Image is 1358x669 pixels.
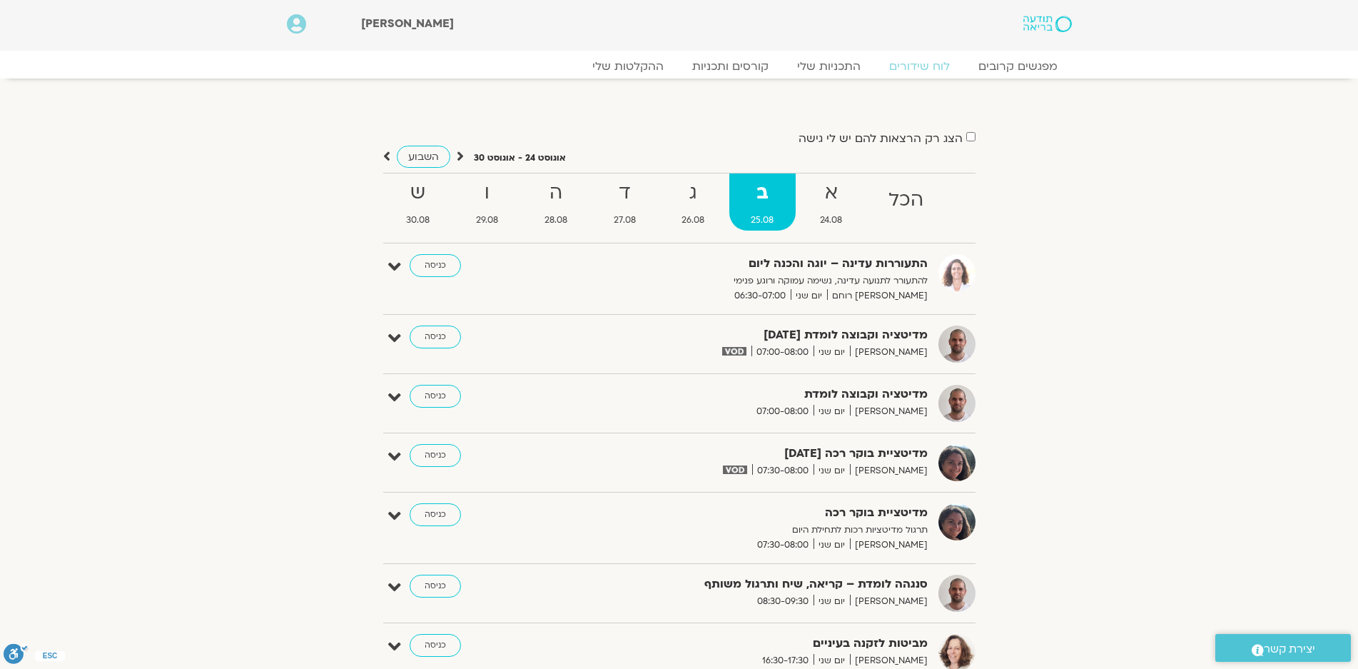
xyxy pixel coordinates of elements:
a: הכל [867,173,946,231]
img: vodicon [723,466,746,474]
span: [PERSON_NAME] [850,463,928,478]
strong: ב [729,177,796,209]
span: השבוע [408,150,439,164]
span: 24.08 [799,213,864,228]
span: 30.08 [385,213,452,228]
a: ה28.08 [522,173,589,231]
span: [PERSON_NAME] רוחם [827,288,928,303]
strong: מדיטציה וקבוצה לומדת [578,385,928,404]
span: 27.08 [592,213,657,228]
a: ו29.08 [454,173,520,231]
strong: מביטות לזקנה בעיניים [578,634,928,653]
span: יום שני [814,653,850,668]
a: ד27.08 [592,173,657,231]
a: כניסה [410,385,461,408]
a: התכניות שלי [783,59,875,74]
span: יום שני [814,463,850,478]
span: 26.08 [660,213,726,228]
a: יצירת קשר [1215,634,1351,662]
span: 07:00-08:00 [751,345,814,360]
nav: Menu [287,59,1072,74]
strong: א [799,177,864,209]
span: 06:30-07:00 [729,288,791,303]
span: [PERSON_NAME] [361,16,454,31]
span: 07:00-08:00 [751,404,814,419]
span: 28.08 [522,213,589,228]
strong: מדיטציית בוקר רכה [578,503,928,523]
span: [PERSON_NAME] [850,594,928,609]
a: כניסה [410,575,461,598]
a: ההקלטות שלי [578,59,678,74]
a: מפגשים קרובים [964,59,1072,74]
span: יצירת קשר [1264,640,1315,659]
strong: הכל [867,184,946,216]
p: אוגוסט 24 - אוגוסט 30 [474,151,566,166]
span: 16:30-17:30 [757,653,814,668]
span: יום שני [814,594,850,609]
span: יום שני [791,288,827,303]
strong: ה [522,177,589,209]
span: [PERSON_NAME] [850,653,928,668]
strong: התעוררות עדינה – יוגה והכנה ליום [578,254,928,273]
strong: מדיטציית בוקר רכה [DATE] [578,444,928,463]
span: יום שני [814,538,850,553]
span: יום שני [814,404,850,419]
a: כניסה [410,444,461,467]
strong: ד [592,177,657,209]
p: תרגול מדיטציות רכות לתחילת היום [578,523,928,538]
a: כניסה [410,503,461,526]
a: ש30.08 [385,173,452,231]
a: לוח שידורים [875,59,964,74]
span: 07:30-08:00 [752,463,814,478]
img: vodicon [722,347,746,356]
span: 25.08 [729,213,796,228]
a: ג26.08 [660,173,726,231]
span: 07:30-08:00 [752,538,814,553]
a: קורסים ותכניות [678,59,783,74]
span: יום שני [814,345,850,360]
a: השבוע [397,146,450,168]
span: [PERSON_NAME] [850,538,928,553]
a: כניסה [410,254,461,277]
p: להתעורר לתנועה עדינה, נשימה עמוקה ורוגע פנימי [578,273,928,288]
a: א24.08 [799,173,864,231]
strong: ו [454,177,520,209]
span: [PERSON_NAME] [850,345,928,360]
strong: ש [385,177,452,209]
a: כניסה [410,634,461,657]
span: 29.08 [454,213,520,228]
a: ב25.08 [729,173,796,231]
a: כניסה [410,326,461,348]
strong: סנגהה לומדת – קריאה, שיח ותרגול משותף [578,575,928,594]
span: 08:30-09:30 [752,594,814,609]
strong: מדיטציה וקבוצה לומדת [DATE] [578,326,928,345]
span: [PERSON_NAME] [850,404,928,419]
strong: ג [660,177,726,209]
label: הצג רק הרצאות להם יש לי גישה [799,132,963,145]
